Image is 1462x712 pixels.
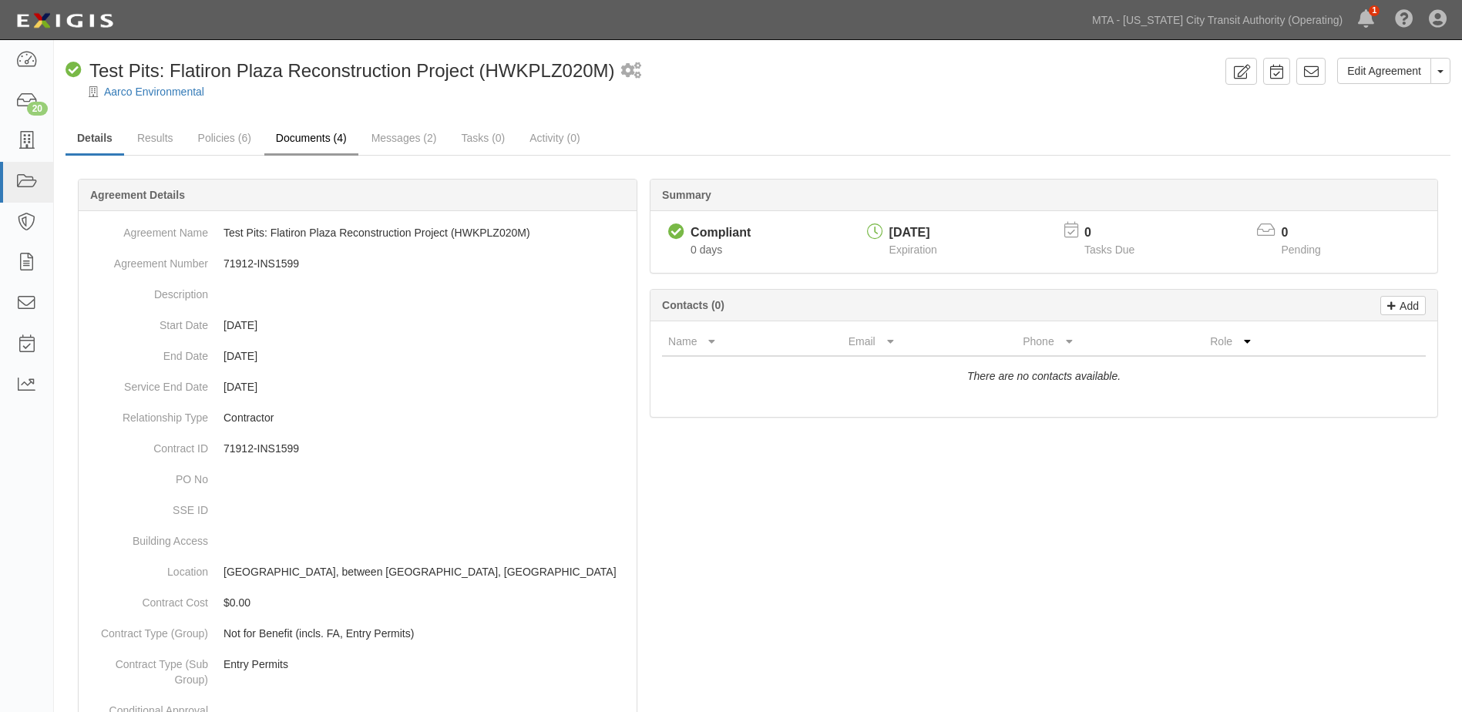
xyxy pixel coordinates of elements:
[691,224,751,242] div: Compliant
[1084,5,1350,35] a: MTA - [US_STATE] City Transit Authority (Operating)
[187,123,263,153] a: Policies (6)
[1396,297,1419,314] p: Add
[264,123,358,156] a: Documents (4)
[224,564,630,579] p: [GEOGRAPHIC_DATA], between [GEOGRAPHIC_DATA], [GEOGRAPHIC_DATA]
[85,556,208,579] dt: Location
[85,495,208,518] dt: SSE ID
[85,526,208,549] dt: Building Access
[224,441,630,456] p: 71912-INS1599
[662,189,711,201] b: Summary
[85,217,630,248] dd: Test Pits: Flatiron Plaza Reconstruction Project (HWKPLZ020M)
[27,102,48,116] div: 20
[90,189,185,201] b: Agreement Details
[842,327,1017,356] th: Email
[224,657,630,672] p: Entry Permits
[1017,327,1204,356] th: Phone
[621,63,641,79] i: 1 scheduled workflow
[967,370,1121,382] i: There are no contacts available.
[1395,11,1413,29] i: Help Center - Complianz
[66,62,82,79] i: Compliant
[224,595,630,610] p: $0.00
[85,371,630,402] dd: [DATE]
[85,217,208,240] dt: Agreement Name
[85,618,208,641] dt: Contract Type (Group)
[662,327,842,356] th: Name
[66,58,615,84] div: Test Pits: Flatiron Plaza Reconstruction Project (HWKPLZ020M)
[85,341,630,371] dd: [DATE]
[12,7,118,35] img: logo-5460c22ac91f19d4615b14bd174203de0afe785f0fc80cf4dbbc73dc1793850b.png
[85,464,208,487] dt: PO No
[360,123,449,153] a: Messages (2)
[1282,243,1321,256] span: Pending
[104,86,204,98] a: Aarco Environmental
[126,123,185,153] a: Results
[85,433,208,456] dt: Contract ID
[1084,224,1154,242] p: 0
[85,279,208,302] dt: Description
[1337,58,1431,84] a: Edit Agreement
[1204,327,1364,356] th: Role
[85,371,208,395] dt: Service End Date
[224,626,630,641] p: Not for Benefit (incls. FA, Entry Permits)
[85,587,208,610] dt: Contract Cost
[518,123,591,153] a: Activity (0)
[889,224,937,242] div: [DATE]
[89,60,615,81] span: Test Pits: Flatiron Plaza Reconstruction Project (HWKPLZ020M)
[1084,243,1134,256] span: Tasks Due
[889,243,937,256] span: Expiration
[66,123,124,156] a: Details
[85,310,208,333] dt: Start Date
[85,248,630,279] dd: 71912-INS1599
[1282,224,1340,242] p: 0
[85,402,630,433] dd: Contractor
[662,299,724,311] b: Contacts (0)
[668,224,684,240] i: Compliant
[691,243,722,256] span: Since 09/11/2025
[85,649,208,687] dt: Contract Type (Sub Group)
[1380,296,1426,315] a: Add
[85,310,630,341] dd: [DATE]
[85,402,208,425] dt: Relationship Type
[449,123,516,153] a: Tasks (0)
[85,341,208,364] dt: End Date
[85,248,208,271] dt: Agreement Number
